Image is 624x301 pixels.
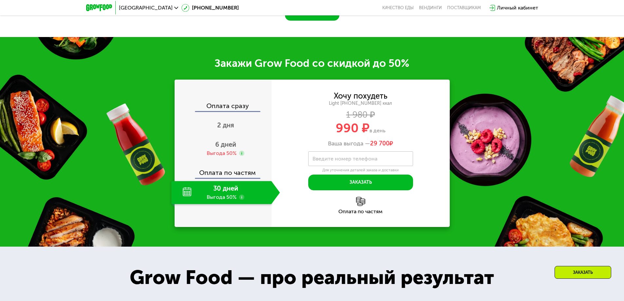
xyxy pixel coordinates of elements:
[175,163,272,178] div: Оплата по частям
[382,5,414,10] a: Качество еды
[497,4,538,12] div: Личный кабинет
[447,5,481,10] div: поставщикам
[217,121,234,129] span: 2 дня
[308,175,413,190] button: Заказать
[419,5,442,10] a: Вендинги
[119,5,173,10] span: [GEOGRAPHIC_DATA]
[272,111,450,119] div: 1 980 ₽
[272,209,450,214] div: Оплата по частям
[308,168,413,173] div: Для уточнения деталей заказа и доставки
[555,266,611,279] div: Заказать
[369,127,386,134] span: в день
[115,263,508,292] div: Grow Food — про реальный результат
[336,121,369,136] span: 990 ₽
[370,140,393,147] span: ₽
[207,150,236,157] div: Выгода 50%
[370,140,389,147] span: 29 700
[272,101,450,106] div: Light [PHONE_NUMBER] ккал
[356,197,365,206] img: l6xcnZfty9opOoJh.png
[312,157,377,160] label: Введите номер телефона
[334,92,388,100] div: Хочу похудеть
[215,141,236,148] span: 6 дней
[181,4,239,12] a: [PHONE_NUMBER]
[272,140,450,147] div: Ваша выгода —
[175,103,272,111] div: Оплата сразу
